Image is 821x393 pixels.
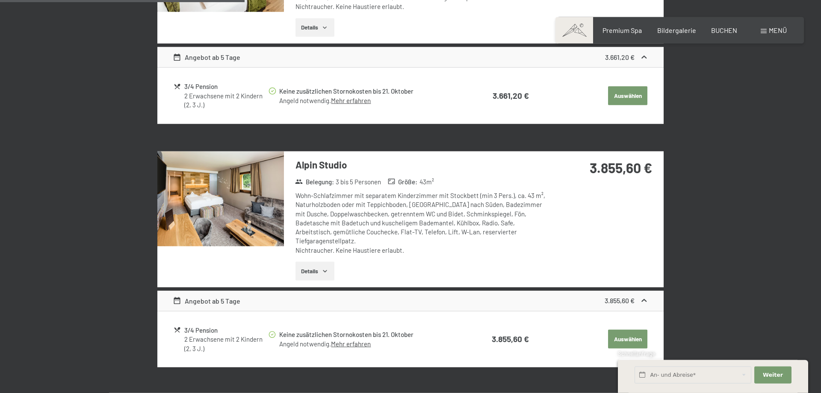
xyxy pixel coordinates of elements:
span: 43 m² [419,177,434,186]
div: 2 Erwachsene mit 2 Kindern (2, 3 J.) [184,92,268,110]
div: 2 Erwachsene mit 2 Kindern (2, 3 J.) [184,335,268,353]
button: Weiter [754,366,791,384]
button: Auswählen [608,86,647,105]
strong: 3.661,20 € [493,91,529,100]
strong: Belegung : [295,177,334,186]
h3: Alpin Studio [295,158,550,171]
button: Details [295,18,334,37]
div: Angebot ab 5 Tage [173,52,241,62]
strong: 3.855,60 € [605,296,635,304]
img: mss_renderimg.php [157,151,284,246]
div: Wohn-Schlafzimmer mit separatem Kinderzimmer mit Stockbett (min 3 Pers.), ca. 43 m², Naturholzbod... [295,191,550,255]
a: Premium Spa [602,26,642,34]
a: BUCHEN [711,26,737,34]
strong: 3.661,20 € [605,53,635,61]
div: Keine zusätzlichen Stornokosten bis 21. Oktober [279,330,457,340]
button: Auswählen [608,330,647,349]
span: Weiter [763,371,783,379]
div: Angeld notwendig. [279,96,457,105]
div: 3/4 Pension [184,82,268,92]
button: Details [295,262,334,281]
div: Angebot ab 5 Tage3.661,20 € [157,47,664,68]
strong: Größe : [388,177,418,186]
div: Angeld notwendig. [279,340,457,349]
strong: 3.855,60 € [492,334,529,344]
div: Angebot ab 5 Tage [173,296,241,306]
div: Angebot ab 5 Tage3.855,60 € [157,291,664,311]
strong: 3.855,60 € [590,160,652,176]
div: Keine zusätzlichen Stornokosten bis 21. Oktober [279,86,457,96]
a: Mehr erfahren [331,97,371,104]
div: 3/4 Pension [184,325,268,335]
span: Schnellanfrage [618,350,655,357]
span: 3 bis 5 Personen [336,177,381,186]
span: Menü [769,26,787,34]
a: Mehr erfahren [331,340,371,348]
a: Bildergalerie [657,26,696,34]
